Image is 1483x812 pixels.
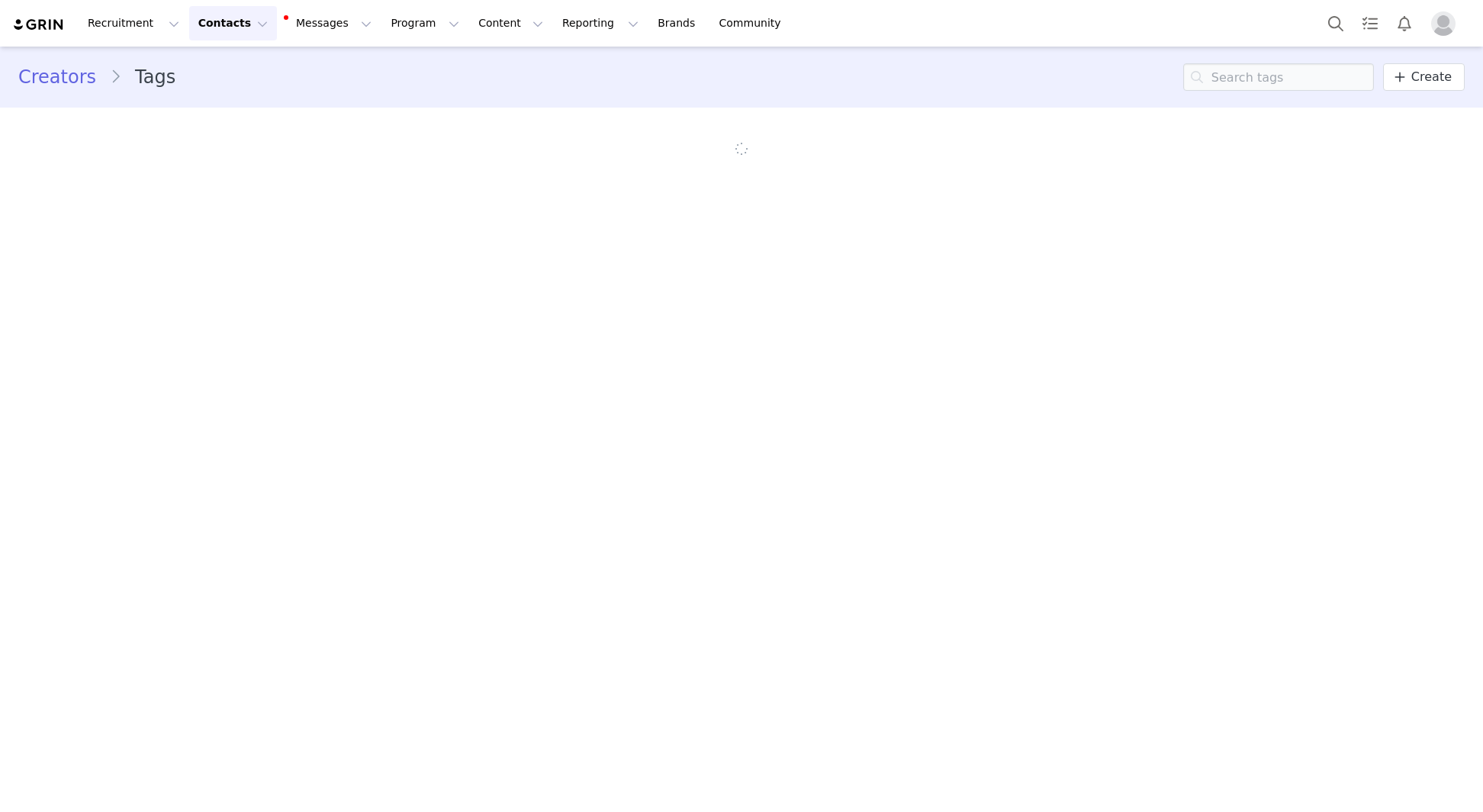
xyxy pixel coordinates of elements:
[553,6,648,40] button: Reporting
[469,6,552,40] button: Content
[12,18,66,32] img: grin logo
[1319,6,1353,40] button: Search
[18,63,110,91] a: Creators
[79,6,188,40] button: Recruitment
[1353,6,1387,40] a: Tasks
[648,6,709,40] a: Brands
[1183,63,1374,91] input: Search tags
[710,6,797,40] a: Community
[189,6,277,40] button: Contacts
[1411,68,1452,86] span: Create
[1431,11,1456,36] img: placeholder-profile.jpg
[278,6,381,40] button: Messages
[1383,63,1465,91] a: Create
[1422,11,1471,36] button: Profile
[381,6,468,40] button: Program
[1388,6,1421,40] button: Notifications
